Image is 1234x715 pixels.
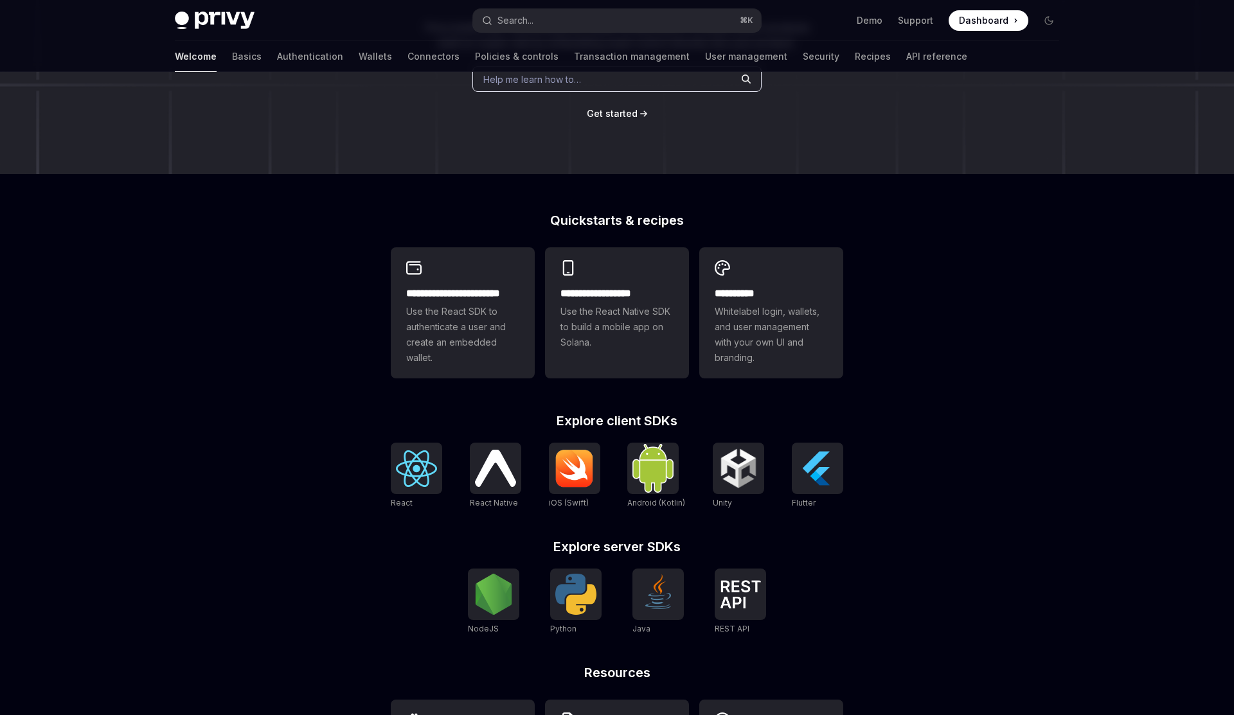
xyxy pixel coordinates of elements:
[959,14,1008,27] span: Dashboard
[497,13,533,28] div: Search...
[545,247,689,378] a: **** **** **** ***Use the React Native SDK to build a mobile app on Solana.
[277,41,343,72] a: Authentication
[855,41,891,72] a: Recipes
[391,443,442,509] a: ReactReact
[740,15,753,26] span: ⌘ K
[359,41,392,72] a: Wallets
[473,9,761,32] button: Open search
[468,624,499,633] span: NodeJS
[949,10,1028,31] a: Dashboard
[483,73,581,86] span: Help me learn how to…
[407,41,460,72] a: Connectors
[715,569,766,635] a: REST APIREST API
[792,498,816,508] span: Flutter
[574,41,690,72] a: Transaction management
[391,414,843,427] h2: Explore client SDKs
[391,498,413,508] span: React
[549,443,600,509] a: iOS (Swift)iOS (Swift)
[797,448,838,489] img: Flutter
[627,443,685,509] a: Android (Kotlin)Android (Kotlin)
[715,624,749,633] span: REST API
[550,624,577,633] span: Python
[906,41,967,72] a: API reference
[713,443,764,509] a: UnityUnity
[715,304,828,366] span: Whitelabel login, wallets, and user management with your own UI and branding.
[475,450,516,486] img: React Native
[550,569,602,635] a: PythonPython
[555,574,596,615] img: Python
[713,498,732,508] span: Unity
[632,624,650,633] span: Java
[396,450,437,487] img: React
[898,14,933,27] a: Support
[720,580,761,608] img: REST API
[1039,10,1059,31] button: Toggle dark mode
[470,443,521,509] a: React NativeReact Native
[473,574,514,615] img: NodeJS
[549,498,589,508] span: iOS (Swift)
[391,214,843,227] h2: Quickstarts & recipes
[638,574,679,615] img: Java
[406,304,519,366] span: Use the React SDK to authenticate a user and create an embedded wallet.
[232,41,262,72] a: Basics
[475,41,559,72] a: Policies & controls
[632,569,684,635] a: JavaJava
[468,569,519,635] a: NodeJSNodeJS
[857,14,882,27] a: Demo
[803,41,839,72] a: Security
[391,540,843,553] h2: Explore server SDKs
[175,12,255,30] img: dark logo
[560,304,674,350] span: Use the React Native SDK to build a mobile app on Solana.
[587,108,638,119] span: Get started
[470,498,518,508] span: React Native
[627,498,685,508] span: Android (Kotlin)
[175,41,217,72] a: Welcome
[699,247,843,378] a: **** *****Whitelabel login, wallets, and user management with your own UI and branding.
[718,448,759,489] img: Unity
[587,107,638,120] a: Get started
[705,41,787,72] a: User management
[554,449,595,488] img: iOS (Swift)
[391,666,843,679] h2: Resources
[792,443,843,509] a: FlutterFlutter
[632,444,674,492] img: Android (Kotlin)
